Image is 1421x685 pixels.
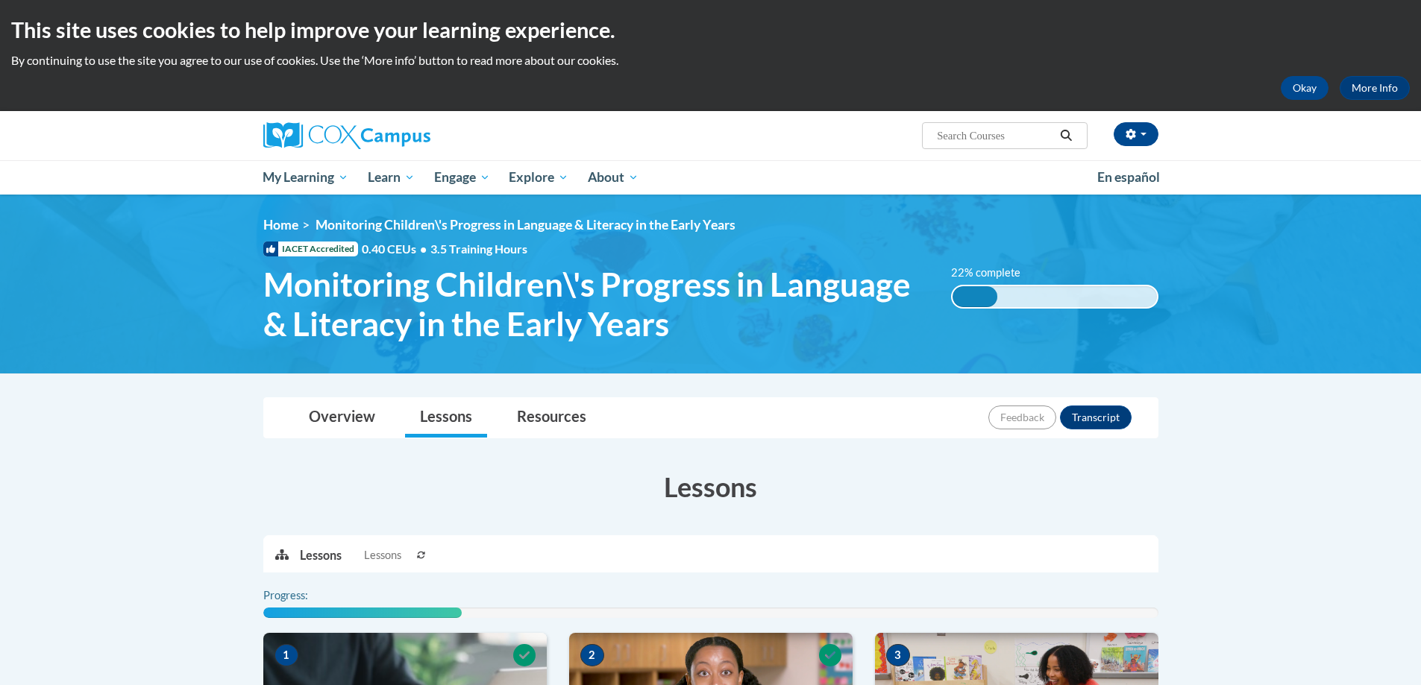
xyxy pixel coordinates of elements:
span: Engage [434,168,490,186]
button: Search [1055,127,1077,145]
input: Search Courses [935,127,1055,145]
div: 22% complete [953,286,997,307]
span: Learn [368,168,415,186]
p: Lessons [300,547,342,564]
a: Home [263,217,298,233]
button: Transcript [1060,405,1132,429]
p: By continuing to use the site you agree to our use of cookies. Use the ‘More info’ button to read... [11,52,1410,69]
span: IACET Accredited [263,242,358,256]
span: 2 [580,644,604,666]
a: Explore [499,160,578,195]
a: En español [1088,162,1170,193]
label: 22% complete [951,265,1037,281]
a: Cox Campus [263,122,547,149]
a: Resources [502,398,601,438]
img: Cox Campus [263,122,430,149]
button: Okay [1281,76,1329,100]
a: My Learning [254,160,359,195]
span: 3 [886,644,910,666]
a: About [578,160,648,195]
span: 0.40 CEUs [362,241,430,257]
label: Progress: [263,587,349,604]
span: Monitoring Children\'s Progress in Language & Literacy in the Early Years [316,217,735,233]
a: More Info [1340,76,1410,100]
a: Overview [294,398,390,438]
h2: This site uses cookies to help improve your learning experience. [11,15,1410,45]
h3: Lessons [263,468,1158,505]
div: Main menu [241,160,1181,195]
span: 1 [275,644,298,666]
span: Monitoring Children\'s Progress in Language & Literacy in the Early Years [263,265,929,344]
a: Lessons [405,398,487,438]
span: About [588,168,639,186]
button: Feedback [988,405,1056,429]
a: Engage [424,160,500,195]
span: My Learning [263,168,348,186]
button: Account Settings [1114,122,1158,146]
span: En español [1097,169,1160,185]
span: Lessons [364,547,401,564]
a: Learn [358,160,424,195]
span: Explore [509,168,568,186]
span: 3.5 Training Hours [430,242,527,256]
span: • [420,242,427,256]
